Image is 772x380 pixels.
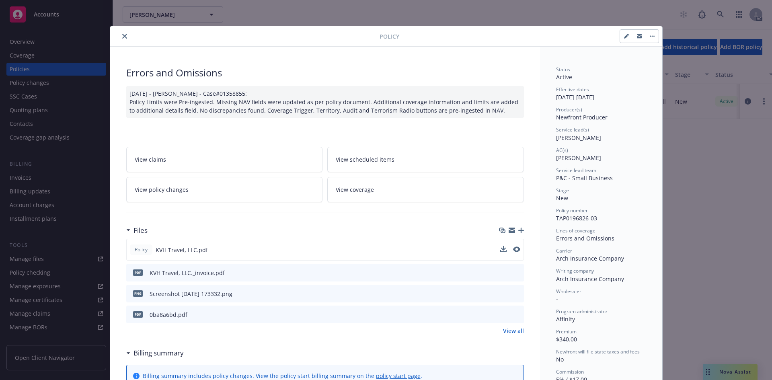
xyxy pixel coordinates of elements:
div: Screenshot [DATE] 173332.png [150,290,232,298]
button: close [120,31,129,41]
span: KVH Travel, LLC.pdf [156,246,208,254]
span: Program administrator [556,308,608,315]
span: Service lead(s) [556,126,589,133]
div: [DATE] - [PERSON_NAME] - Case#01358855: Policy Limits were Pre-ingested. Missing NAV fields were ... [126,86,524,118]
span: Service lead team [556,167,596,174]
button: download file [500,246,507,252]
span: Arch Insurance Company [556,255,624,262]
span: - [556,295,558,303]
div: [DATE] - [DATE] [556,86,646,101]
span: Commission [556,368,584,375]
div: Errors and Omissions [126,66,524,80]
h3: Files [133,225,148,236]
span: Writing company [556,267,594,274]
span: pdf [133,269,143,275]
a: policy start page [376,372,421,380]
span: Producer(s) [556,106,582,113]
span: Effective dates [556,86,589,93]
span: P&C - Small Business [556,174,613,182]
button: preview file [513,310,521,319]
span: View claims [135,155,166,164]
span: Arch Insurance Company [556,275,624,283]
a: View scheduled items [327,147,524,172]
span: Active [556,73,572,81]
span: View scheduled items [336,155,394,164]
a: View claims [126,147,323,172]
span: Wholesaler [556,288,581,295]
button: download file [501,310,507,319]
span: No [556,355,564,363]
button: preview file [513,246,520,254]
a: View coverage [327,177,524,202]
a: View policy changes [126,177,323,202]
button: preview file [513,246,520,252]
div: Errors and Omissions [556,234,646,242]
span: Premium [556,328,577,335]
button: download file [501,269,507,277]
button: download file [500,246,507,254]
h3: Billing summary [133,348,184,358]
button: preview file [513,269,521,277]
span: pdf [133,311,143,317]
div: Files [126,225,148,236]
div: Billing summary [126,348,184,358]
a: View all [503,327,524,335]
span: TAP0196826-03 [556,214,597,222]
span: Policy [133,246,149,253]
div: 0ba8a6bd.pdf [150,310,187,319]
span: $340.00 [556,335,577,343]
span: New [556,194,568,202]
span: Newfront will file state taxes and fees [556,348,640,355]
span: Carrier [556,247,572,254]
span: Status [556,66,570,73]
span: Policy [380,32,399,41]
span: [PERSON_NAME] [556,154,601,162]
span: Newfront Producer [556,113,608,121]
button: download file [501,290,507,298]
span: Stage [556,187,569,194]
span: Affinity [556,315,575,323]
div: Billing summary includes policy changes. View the policy start billing summary on the . [143,372,422,380]
span: Lines of coverage [556,227,595,234]
span: png [133,290,143,296]
div: KVH Travel, LLC._invoice.pdf [150,269,225,277]
span: Policy number [556,207,588,214]
span: View policy changes [135,185,189,194]
button: preview file [513,290,521,298]
span: View coverage [336,185,374,194]
span: AC(s) [556,147,568,154]
span: [PERSON_NAME] [556,134,601,142]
